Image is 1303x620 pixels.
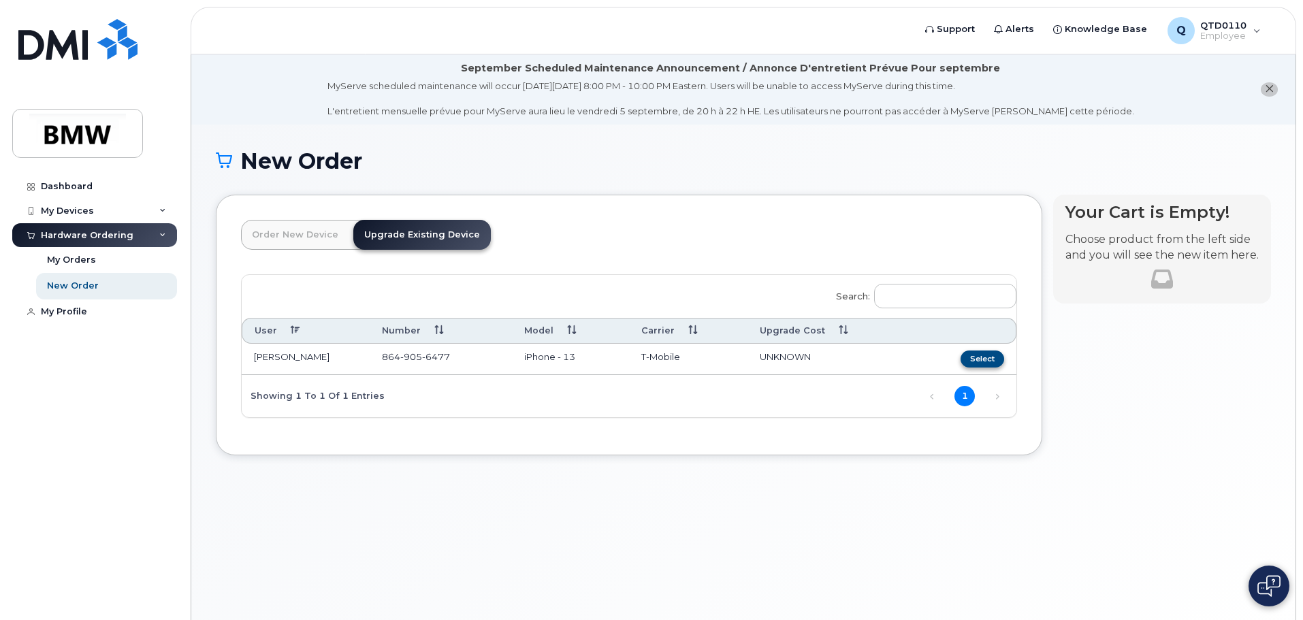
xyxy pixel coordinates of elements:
label: Search: [827,275,1016,313]
a: 1 [954,386,975,406]
th: Model: activate to sort column ascending [512,318,629,343]
span: 864 [382,351,450,362]
img: Open chat [1257,575,1281,597]
span: UNKNOWN [760,351,811,362]
button: close notification [1261,82,1278,97]
th: Number: activate to sort column ascending [370,318,513,343]
td: iPhone - 13 [512,344,629,375]
div: September Scheduled Maintenance Announcement / Annonce D'entretient Prévue Pour septembre [461,61,1000,76]
a: Previous [922,387,942,407]
span: 905 [400,351,422,362]
td: T-Mobile [629,344,747,375]
td: [PERSON_NAME] [242,344,370,375]
th: User: activate to sort column descending [242,318,370,343]
h4: Your Cart is Empty! [1065,203,1259,221]
h1: New Order [216,149,1271,173]
button: Select [961,350,1004,368]
div: MyServe scheduled maintenance will occur [DATE][DATE] 8:00 PM - 10:00 PM Eastern. Users will be u... [327,80,1134,118]
th: Upgrade Cost: activate to sort column ascending [747,318,913,343]
a: Next [987,387,1008,407]
th: Carrier: activate to sort column ascending [629,318,747,343]
a: Upgrade Existing Device [353,220,491,250]
a: Order New Device [241,220,349,250]
div: Showing 1 to 1 of 1 entries [242,384,385,407]
input: Search: [874,284,1016,308]
p: Choose product from the left side and you will see the new item here. [1065,232,1259,263]
span: 6477 [422,351,450,362]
